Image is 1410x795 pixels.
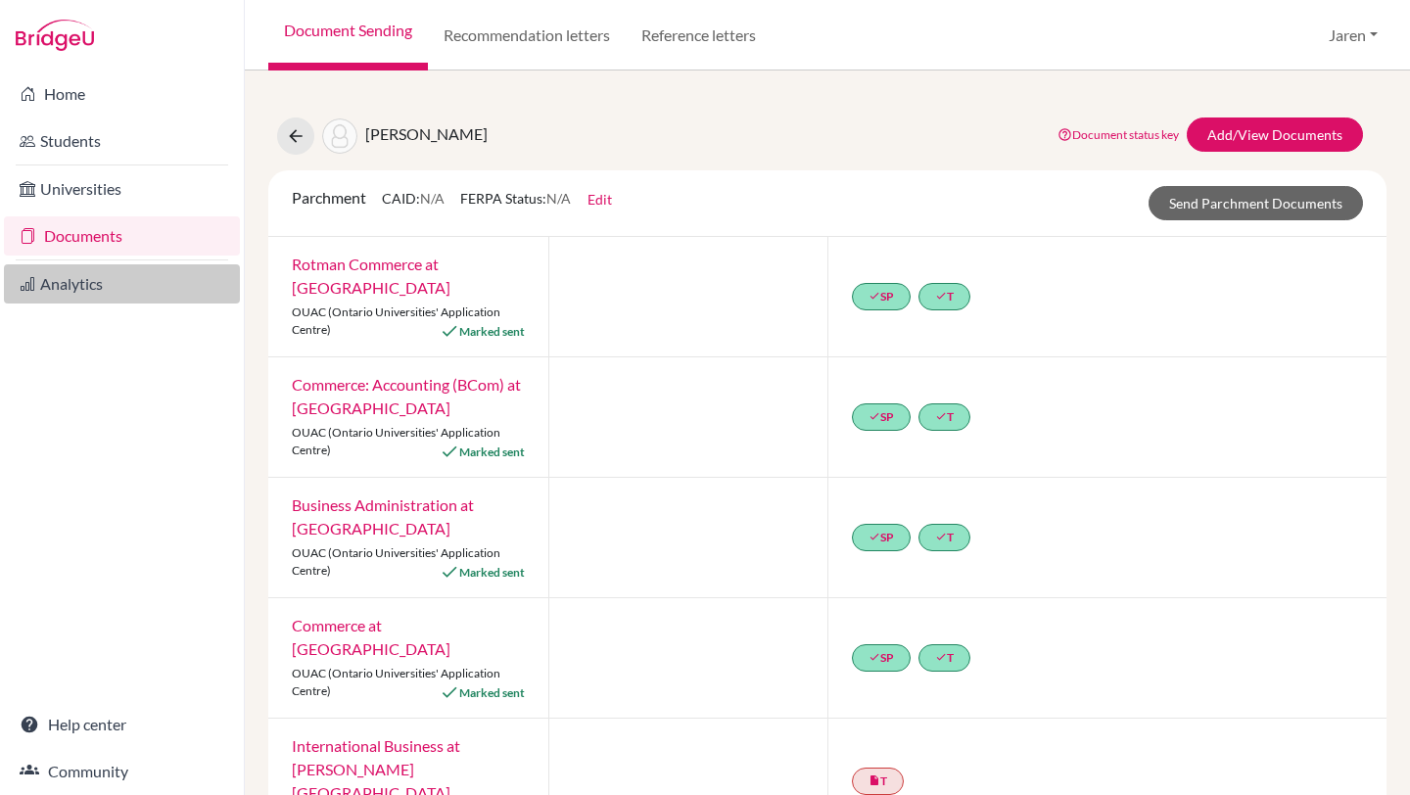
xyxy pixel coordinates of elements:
a: doneT [918,403,970,431]
i: done [935,531,947,542]
span: FERPA Status: [460,190,571,207]
span: Marked sent [459,685,525,700]
a: Community [4,752,240,791]
span: OUAC (Ontario Universities' Application Centre) [292,425,500,457]
a: insert_drive_fileT [852,768,904,795]
span: [PERSON_NAME] [365,124,488,143]
a: Rotman Commerce at [GEOGRAPHIC_DATA] [292,255,450,297]
i: done [869,290,880,302]
i: insert_drive_file [869,774,880,786]
a: Document status key [1057,127,1179,142]
a: Home [4,74,240,114]
a: doneT [918,524,970,551]
span: N/A [420,190,445,207]
span: Parchment [292,188,366,207]
i: done [869,651,880,663]
i: done [935,651,947,663]
span: OUAC (Ontario Universities' Application Centre) [292,304,500,337]
i: done [869,410,880,422]
span: Marked sent [459,444,525,459]
span: OUAC (Ontario Universities' Application Centre) [292,666,500,698]
span: N/A [546,190,571,207]
a: Universities [4,169,240,209]
button: Jaren [1320,17,1386,54]
span: OUAC (Ontario Universities' Application Centre) [292,545,500,578]
a: Documents [4,216,240,256]
a: Analytics [4,264,240,304]
a: Help center [4,705,240,744]
i: done [935,290,947,302]
span: Marked sent [459,324,525,339]
a: Send Parchment Documents [1149,186,1363,220]
i: done [935,410,947,422]
span: CAID: [382,190,445,207]
a: Business Administration at [GEOGRAPHIC_DATA] [292,495,474,538]
a: Add/View Documents [1187,117,1363,152]
a: doneSP [852,283,911,310]
a: doneSP [852,644,911,672]
a: doneT [918,644,970,672]
a: Students [4,121,240,161]
a: Commerce at [GEOGRAPHIC_DATA] [292,616,450,658]
button: Edit [587,188,613,210]
a: doneT [918,283,970,310]
img: Bridge-U [16,20,94,51]
i: done [869,531,880,542]
a: doneSP [852,524,911,551]
span: Marked sent [459,565,525,580]
a: doneSP [852,403,911,431]
a: Commerce: Accounting (BCom) at [GEOGRAPHIC_DATA] [292,375,521,417]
